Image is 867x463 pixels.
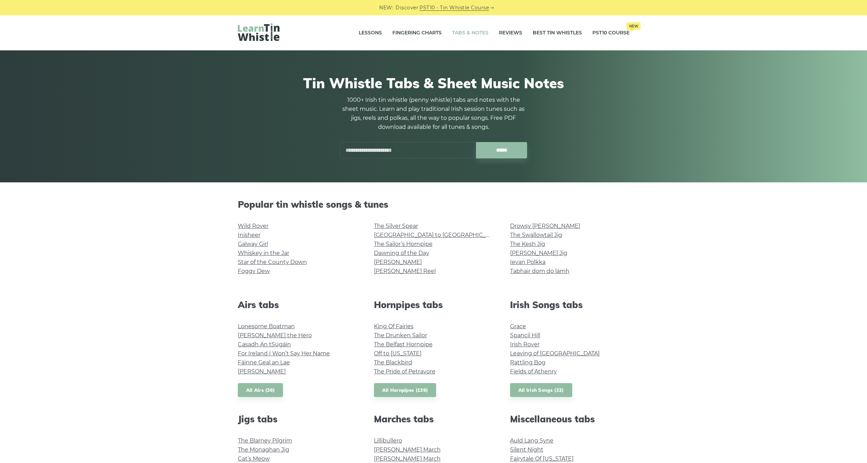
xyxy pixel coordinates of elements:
h2: Marches tabs [374,414,493,424]
a: Rattling Bog [510,359,545,366]
a: Fáinne Geal an Lae [238,359,290,366]
a: The Sailor’s Hornpipe [374,241,433,247]
a: PST10 CourseNew [592,24,630,42]
a: Off to [US_STATE] [374,350,422,357]
h2: Popular tin whistle songs & tunes [238,199,630,210]
a: Drowsy [PERSON_NAME] [510,223,580,229]
a: Spancil Hill [510,332,540,339]
a: King Of Fairies [374,323,414,330]
a: [PERSON_NAME] the Hero [238,332,312,339]
a: Silent Night [510,446,543,453]
a: Whiskey in the Jar [238,250,289,256]
a: The Blarney Pilgrim [238,437,292,444]
a: [PERSON_NAME] March [374,455,441,462]
a: The Swallowtail Jig [510,232,562,238]
a: Auld Lang Syne [510,437,553,444]
a: The Monaghan Jig [238,446,289,453]
a: The Silver Spear [374,223,418,229]
p: 1000+ Irish tin whistle (penny whistle) tabs and notes with the sheet music. Learn and play tradi... [340,96,527,132]
img: LearnTinWhistle.com [238,23,280,41]
a: [PERSON_NAME] Jig [510,250,567,256]
a: Foggy Dew [238,268,270,274]
h2: Jigs tabs [238,414,357,424]
a: Ievan Polkka [510,259,545,265]
a: Star of the County Down [238,259,307,265]
h1: Tin Whistle Tabs & Sheet Music Notes [238,75,630,91]
a: Dawning of the Day [374,250,429,256]
a: Fairytale Of [US_STATE] [510,455,574,462]
a: [PERSON_NAME] March [374,446,441,453]
a: The Kesh Jig [510,241,545,247]
a: [PERSON_NAME] [374,259,422,265]
a: The Blackbird [374,359,412,366]
h2: Hornpipes tabs [374,299,493,310]
a: For Ireland I Won’t Say Her Name [238,350,330,357]
a: Cat’s Meow [238,455,270,462]
a: Best Tin Whistles [533,24,582,42]
a: [GEOGRAPHIC_DATA] to [GEOGRAPHIC_DATA] [374,232,502,238]
a: All Irish Songs (32) [510,383,572,397]
a: The Drunken Sailor [374,332,427,339]
a: [PERSON_NAME] [238,368,286,375]
a: The Pride of Petravore [374,368,435,375]
a: Tabs & Notes [452,24,489,42]
h2: Miscellaneous tabs [510,414,630,424]
h2: Airs tabs [238,299,357,310]
a: Lonesome Boatman [238,323,295,330]
a: All Airs (36) [238,383,283,397]
a: Casadh An tSúgáin [238,341,291,348]
a: Lessons [359,24,382,42]
a: The Belfast Hornpipe [374,341,433,348]
a: Leaving of [GEOGRAPHIC_DATA] [510,350,600,357]
a: Reviews [499,24,522,42]
span: New [626,22,641,30]
a: All Hornpipes (139) [374,383,436,397]
a: Galway Girl [238,241,268,247]
a: Fingering Charts [392,24,442,42]
a: Fields of Athenry [510,368,557,375]
a: Grace [510,323,526,330]
a: Inisheer [238,232,260,238]
a: Tabhair dom do lámh [510,268,569,274]
a: [PERSON_NAME] Reel [374,268,436,274]
a: Lillibullero [374,437,402,444]
a: Wild Rover [238,223,268,229]
h2: Irish Songs tabs [510,299,630,310]
a: Irish Rover [510,341,540,348]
